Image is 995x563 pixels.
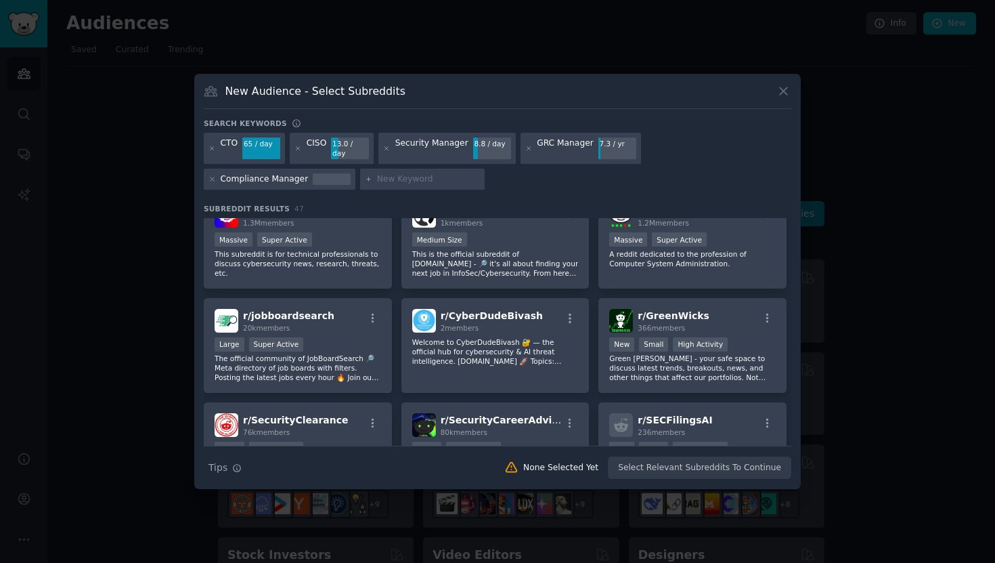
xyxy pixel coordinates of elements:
[257,232,312,247] div: Super Active
[221,138,238,159] div: CTO
[225,84,405,98] h3: New Audience - Select Subreddits
[441,324,479,332] span: 2 members
[215,354,381,382] p: The official community of JobBoardSearch 🔎 Meta directory of job boards with filters. Posting the...
[441,219,483,227] span: 1k members
[249,442,304,456] div: High Activity
[441,310,543,321] span: r/ CyberDudeBivash
[412,413,436,437] img: SecurityCareerAdvice
[412,309,436,333] img: CyberDudeBivash
[242,138,280,150] div: 65 / day
[523,462,598,474] div: None Selected Yet
[473,138,511,150] div: 8.8 / day
[638,415,712,425] span: r/ SECFilingsAI
[609,232,647,247] div: Massive
[377,173,480,186] input: New Keyword
[638,428,685,436] span: 236 members
[215,413,238,437] img: SecurityClearance
[609,249,776,268] p: A reddit dedicated to the profession of Computer System Administration.
[412,249,579,278] p: This is the official subreddit of [DOMAIN_NAME] - 🔎 it's all about finding your next job in InfoS...
[441,415,565,425] span: r/ SecurityCareerAdvice
[638,310,709,321] span: r/ GreenWicks
[652,232,707,247] div: Super Active
[243,219,294,227] span: 1.3M members
[638,324,685,332] span: 366 members
[639,337,668,352] div: Small
[638,219,689,227] span: 1.2M members
[215,249,381,278] p: This subreddit is for technical professionals to discuss cybersecurity news, research, threats, etc.
[204,456,246,480] button: Tips
[673,337,728,352] div: High Activity
[609,309,633,333] img: GreenWicks
[446,442,501,456] div: High Activity
[331,138,369,159] div: 13.0 / day
[215,309,238,333] img: jobboardsearch
[609,442,634,456] div: New
[221,173,309,186] div: Compliance Manager
[204,204,290,213] span: Subreddit Results
[243,428,290,436] span: 76k members
[673,442,728,456] div: Super Active
[609,337,634,352] div: New
[609,354,776,382] p: Green [PERSON_NAME] - your safe space to discuss latest trends, breakouts, news, and other things...
[294,205,304,213] span: 47
[204,119,287,128] h3: Search keywords
[441,428,487,436] span: 80k members
[243,324,290,332] span: 20k members
[598,138,636,150] div: 7.3 / yr
[208,461,227,475] span: Tips
[537,138,594,159] div: GRC Manager
[215,442,244,456] div: Large
[215,232,252,247] div: Massive
[412,232,467,247] div: Medium Size
[395,138,468,159] div: Security Manager
[307,138,327,159] div: CISO
[243,310,334,321] span: r/ jobboardsearch
[243,415,349,425] span: r/ SecurityClearance
[639,442,668,456] div: Small
[412,337,579,366] p: Welcome to CyberDudeBivash 🔐 — the official hub for cybersecurity & AI threat intelligence. [DOMA...
[215,337,244,352] div: Large
[412,442,442,456] div: Large
[249,337,304,352] div: Super Active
